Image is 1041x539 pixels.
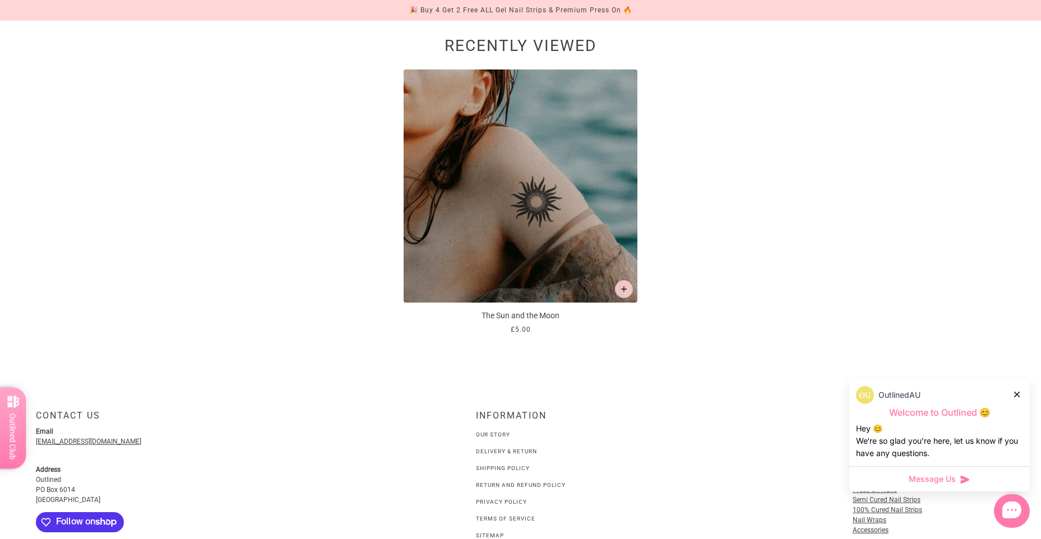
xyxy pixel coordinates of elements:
[404,310,637,322] p: The Sun and the Moon
[27,42,1014,54] h2: Recently viewed
[856,422,1023,459] div: Hey 😊 We‘re so glad you’re here, let us know if you have any questions.
[404,69,637,303] img: The Sun and the Moon-Jagua Tattoos-Outlined
[909,473,956,485] span: Message Us
[476,499,527,505] a: Privacy Policy
[476,482,566,488] a: Return and Refund Policy
[856,386,874,404] img: data:image/png;base64,iVBORw0KGgoAAAANSUhEUgAAACQAAAAkCAYAAADhAJiYAAAAAXNSR0IArs4c6QAAAXhJREFUWEd...
[476,465,530,471] a: Shipping Policy
[856,407,1023,419] p: Welcome to Outlined 😊
[511,324,531,336] span: £5.00
[853,526,889,534] a: Accessories
[853,506,922,514] a: 100% Cured Nail Strips
[476,410,566,430] div: INFORMATION
[36,438,141,445] a: [EMAIL_ADDRESS][DOMAIN_NAME]
[409,4,632,16] div: 🎉 Buy 4 Get 2 Free ALL Gel Nail Strips & Premium Press On 🔥
[476,515,535,522] a: Terms of Service
[404,69,637,336] a: The Sun and the Moon-Jagua Tattoos-OutlinedThe Sun and the Moon-Jagua Tattoos-Outlined Add to car...
[476,431,510,438] a: Our Story
[476,532,504,538] a: Sitemap
[36,464,260,505] p: Outlined PO Box 6014 [GEOGRAPHIC_DATA]
[853,496,920,504] a: Semi Cured Nail Strips
[853,516,886,524] a: Nail Wraps
[36,410,347,430] div: Contact Us
[615,280,633,298] button: Add to cart
[476,448,537,454] a: Delivery & Return
[36,466,61,473] strong: Address
[36,428,53,435] strong: Email
[878,389,920,401] p: OutlinedAU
